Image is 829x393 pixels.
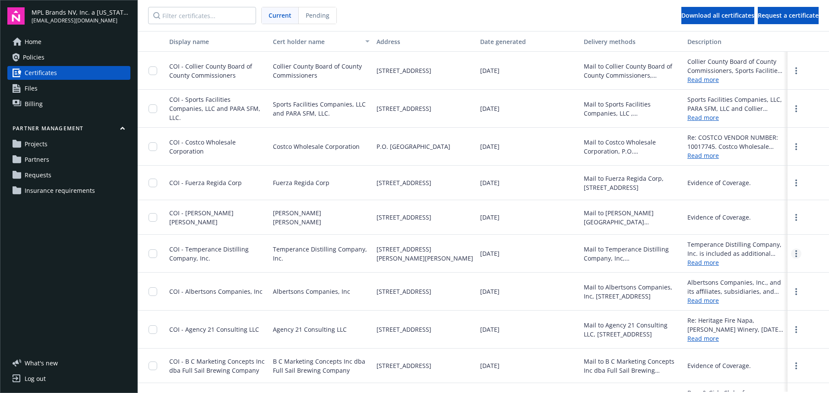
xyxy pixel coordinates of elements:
a: Read more [687,151,784,160]
span: COI - Fuerza Regida Corp [169,179,242,187]
div: Mail to B C Marketing Concepts Inc dba Full Sail Brewing Company, [STREET_ADDRESS] [584,357,680,375]
div: Mail to Agency 21 Consulting LLC, [STREET_ADDRESS] [584,321,680,339]
input: Toggle Row Selected [149,66,157,75]
span: Policies [23,50,44,64]
div: Mail to [PERSON_NAME][GEOGRAPHIC_DATA][PERSON_NAME], [STREET_ADDRESS] [584,208,680,226]
span: COI - Collier County Board of County Commissioners [169,62,252,79]
span: Billing [25,97,43,111]
span: Home [25,35,41,49]
div: Address [377,37,473,46]
span: COI - Agency 21 Consulting LLC [169,325,259,333]
span: B C Marketing Concepts Inc dba Full Sail Brewing Company [273,357,370,375]
span: Requests [25,168,51,182]
input: Toggle Row Selected [149,249,157,258]
div: Re: COSTCO VENDOR NUMBER: 10017745. Costco Wholesale Corporation and/or any subsidiary, proprieta... [687,133,784,151]
div: Albertsons Companies, Inc., and its affiliates, subsidiaries, and corporate parents, and their em... [687,278,784,296]
span: Sports Facilities Companies, LLC and PARA SFM, LLC. [273,100,370,118]
span: [DATE] [480,104,500,113]
div: Collier County Board of County Commissioners, Sports Facilities Companies, LLC and PARA SFM, LLC ... [687,57,784,75]
span: [STREET_ADDRESS] [377,213,431,222]
a: Read more [687,113,784,122]
button: Description [684,31,788,52]
span: Request a certificate [758,11,819,19]
div: Evidence of Coverage. [687,178,751,187]
input: Filter certificates... [148,7,256,24]
img: navigator-logo.svg [7,7,25,25]
div: Delivery methods [584,37,680,46]
span: [STREET_ADDRESS] [377,287,431,296]
span: [STREET_ADDRESS] [377,361,431,370]
a: Requests [7,168,130,182]
a: Partners [7,153,130,167]
div: Re: Heritage Fire Napa, [PERSON_NAME] Winery, [DATE]. Agency 21 Consulting LLC is included as add... [687,316,784,334]
span: Pending [299,7,336,24]
span: [PERSON_NAME] [PERSON_NAME] [273,208,370,226]
button: Address [373,31,477,52]
span: Temperance Distilling Company, Inc. [273,245,370,263]
a: Certificates [7,66,130,80]
div: Log out [25,372,46,386]
button: Download all certificates [681,7,754,24]
span: [DATE] [480,325,500,334]
div: Mail to Fuerza Regida Corp, [STREET_ADDRESS] [584,174,680,192]
span: What ' s new [25,358,58,368]
div: Cert holder name [273,37,360,46]
span: [DATE] [480,66,500,75]
span: Insurance requirements [25,184,95,198]
span: Albertsons Companies, Inc [273,287,350,296]
button: Delivery methods [580,31,684,52]
span: [DATE] [480,178,500,187]
span: [STREET_ADDRESS] [377,178,431,187]
input: Toggle Row Selected [149,142,157,151]
a: more [791,212,801,223]
span: Partners [25,153,49,167]
span: [DATE] [480,213,500,222]
div: Mail to Sports Facilities Companies, LLC , [STREET_ADDRESS] [584,100,680,118]
span: Costco Wholesale Corporation [273,142,360,151]
a: Billing [7,97,130,111]
a: Home [7,35,130,49]
a: more [791,248,801,259]
span: P.O. [GEOGRAPHIC_DATA] [377,142,450,151]
a: Read more [687,258,784,267]
span: Projects [25,137,47,151]
span: [EMAIL_ADDRESS][DOMAIN_NAME] [32,17,130,25]
div: Evidence of Coverage. [687,361,751,370]
span: [STREET_ADDRESS] [377,66,431,75]
a: more [791,141,801,152]
button: Display name [166,31,269,52]
input: Toggle Row Selected [149,104,157,113]
div: Date generated [480,37,577,46]
span: COI - Temperance Distilling Company, Inc. [169,245,249,262]
div: Sports Facilities Companies, LLC, PARA SFM, LLC and Collier County Board of County Commissioners ... [687,95,784,113]
span: [STREET_ADDRESS] [377,325,431,334]
a: Read more [687,334,784,343]
span: [DATE] [480,142,500,151]
span: COI - [PERSON_NAME] [PERSON_NAME] [169,209,234,226]
span: Certificates [25,66,57,80]
span: COI - Costco Wholesale Corporation [169,138,236,155]
div: Mail to Albertsons Companies, Inc, [STREET_ADDRESS] [584,283,680,301]
span: COI - B C Marketing Concepts Inc dba Full Sail Brewing Company [169,357,265,374]
div: Mail to Costco Wholesale Corporation, P.O. [GEOGRAPHIC_DATA] [584,138,680,156]
div: Mail to Temperance Distilling Company, Inc, [STREET_ADDRESS][PERSON_NAME] [584,245,680,263]
a: Read more [687,296,784,305]
a: more [791,286,801,297]
a: Policies [7,50,130,64]
span: Pending [306,11,329,20]
button: MPL Brands NV, Inc. a [US_STATE] Corporation[EMAIL_ADDRESS][DOMAIN_NAME] [32,7,130,25]
span: COI - Sports Facilities Companies, LLC and PARA SFM, LLC. [169,95,260,122]
span: [DATE] [480,249,500,258]
span: Agency 21 Consulting LLC [273,325,347,334]
a: more [791,178,801,188]
a: Projects [7,137,130,151]
span: COI - Albertsons Companies, Inc [169,287,263,296]
input: Toggle Row Selected [149,287,157,296]
input: Toggle Row Selected [149,213,157,222]
div: Display name [169,37,266,46]
span: [DATE] [480,287,500,296]
span: Files [25,82,38,95]
a: Read more [687,75,784,84]
a: more [791,361,801,371]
